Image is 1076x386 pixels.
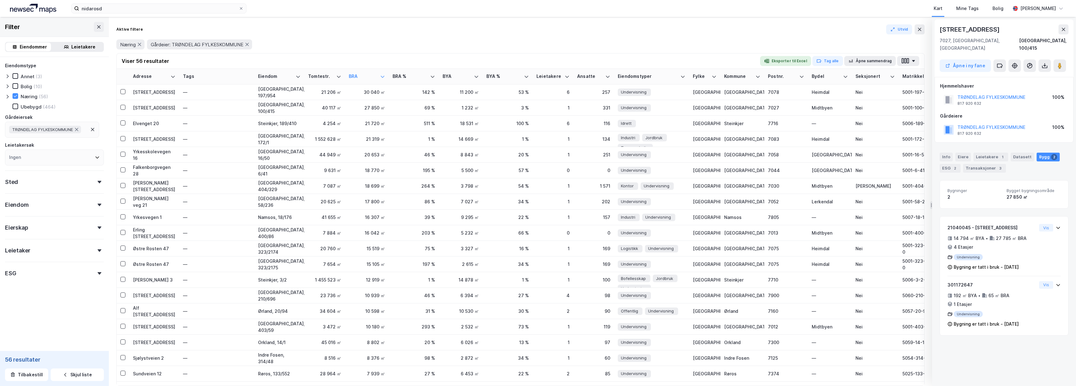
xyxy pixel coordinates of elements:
[902,104,945,111] div: 5001-100-415-0-0
[577,245,610,252] div: 169
[349,120,385,127] div: 21 720 ㎡
[183,244,251,254] div: —
[5,178,18,186] div: Sted
[957,101,981,106] div: 817 920 632
[812,198,848,205] div: Lerkendal
[812,261,848,267] div: Heimdal
[902,89,945,95] div: 5001-197-954-0-0
[902,183,945,189] div: 5001-404-329-0-0
[855,183,895,189] div: [PERSON_NAME]
[693,214,717,221] div: [GEOGRAPHIC_DATA]
[855,230,895,236] div: Nei
[855,261,895,267] div: Nei
[855,74,887,79] div: Seksjonert
[33,84,42,89] div: (10)
[693,167,717,174] div: [GEOGRAPHIC_DATA]
[940,153,953,161] div: Info
[133,136,175,142] div: [STREET_ADDRESS]
[855,89,895,95] div: Nei
[940,37,1019,52] div: 7027, [GEOGRAPHIC_DATA], [GEOGRAPHIC_DATA]
[5,22,20,32] div: Filter
[393,151,435,158] div: 46 %
[12,127,73,132] span: TRØNDELAG FYLKESKOMMUNE
[443,104,479,111] div: 1 232 ㎡
[621,183,634,189] span: Kontor
[621,245,638,252] span: Logistikk
[536,214,570,221] div: 1
[393,74,428,79] div: BRA %
[133,164,175,177] div: Falkenborgvegen 28
[648,245,674,252] span: Undervisning
[1037,153,1060,161] div: Bygg
[693,120,717,127] div: [GEOGRAPHIC_DATA]
[349,136,385,142] div: 21 319 ㎡
[577,120,610,127] div: 116
[349,198,385,205] div: 17 800 ㎡
[486,74,521,79] div: BYA %
[577,89,610,95] div: 257
[902,167,945,174] div: 5001-6-41-0-0
[443,136,479,142] div: 14 669 ㎡
[621,214,635,221] span: Industri
[812,74,840,79] div: Bydel
[812,120,848,127] div: —
[812,183,848,189] div: Midtbyen
[768,198,804,205] div: 7052
[122,57,169,65] div: Viser 56 resultater
[952,165,958,171] div: 2
[349,261,385,267] div: 15 105 ㎡
[116,27,143,32] div: Aktive filtere
[955,153,971,161] div: Eiere
[349,74,378,79] div: BRA
[393,183,435,189] div: 264 %
[886,24,912,34] button: Utvid
[133,261,175,267] div: Østre Rosten 47
[812,89,848,95] div: Heimdal
[443,261,479,267] div: 2 615 ㎡
[855,120,895,127] div: Nei
[1011,153,1034,161] div: Datasett
[1045,356,1076,386] iframe: Chat Widget
[443,151,479,158] div: 8 843 ㎡
[902,198,945,205] div: 5001-58-236-0-0
[768,120,804,127] div: 7716
[621,120,632,127] span: Idrett
[183,259,251,269] div: —
[183,197,251,207] div: —
[133,245,175,252] div: Østre Rosten 47
[693,89,717,95] div: [GEOGRAPHIC_DATA]
[308,198,341,205] div: 20 625 ㎡
[768,183,804,189] div: 7030
[258,148,301,161] div: [GEOGRAPHIC_DATA], 16/50
[724,183,760,189] div: [GEOGRAPHIC_DATA]
[393,89,435,95] div: 142 %
[133,120,175,127] div: Elvenget 20
[486,214,529,221] div: 22 %
[536,183,570,189] div: 1
[308,230,341,236] div: 7 884 ㎡
[536,136,570,142] div: 1
[486,261,529,267] div: 34 %
[1052,94,1064,101] div: 100%
[577,214,610,221] div: 157
[5,224,28,231] div: Eierskap
[855,136,895,142] div: Nei
[999,154,1006,160] div: 1
[812,104,848,111] div: Midtbyen
[621,145,648,151] span: Tomannsbolig
[621,167,647,174] span: Undervisning
[855,198,895,205] div: Nei
[443,230,479,236] div: 5 232 ㎡
[308,120,341,127] div: 4 254 ㎡
[349,104,385,111] div: 27 850 ㎡
[1039,281,1053,289] button: Vis
[258,164,301,177] div: [GEOGRAPHIC_DATA], 6/41
[21,94,38,99] div: Næring
[768,151,804,158] div: 7058
[812,214,848,221] div: —
[693,151,717,158] div: [GEOGRAPHIC_DATA]
[443,214,479,221] div: 9 295 ㎡
[183,228,251,238] div: —
[855,214,895,221] div: Nei
[183,212,251,222] div: —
